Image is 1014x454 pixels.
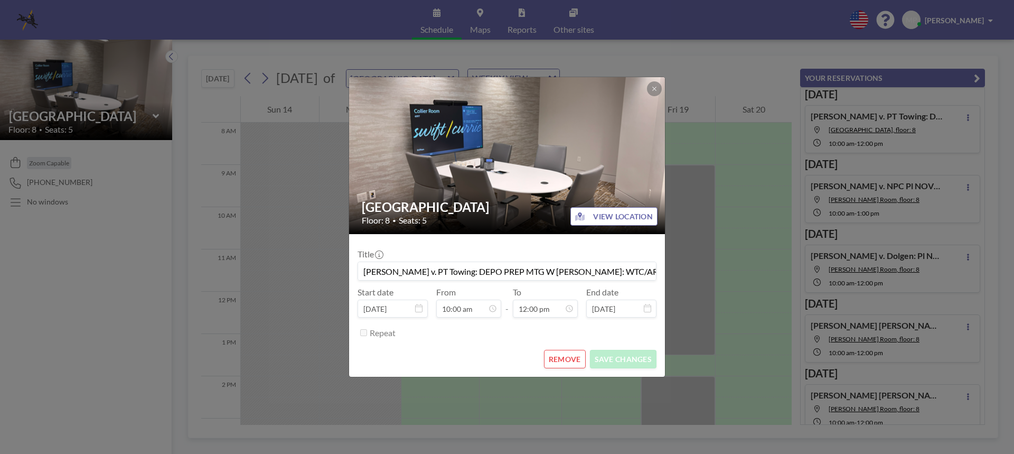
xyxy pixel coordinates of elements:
[586,287,618,298] label: End date
[590,350,656,368] button: SAVE CHANGES
[362,199,653,215] h2: [GEOGRAPHIC_DATA]
[505,291,509,314] span: -
[358,287,393,298] label: Start date
[399,215,427,226] span: Seats: 5
[513,287,521,298] label: To
[436,287,456,298] label: From
[544,350,586,368] button: REMOVE
[570,207,658,226] button: VIEW LOCATION
[358,262,656,280] input: (No title)
[392,217,396,225] span: •
[370,328,396,338] label: Repeat
[358,249,382,260] label: Title
[362,215,390,226] span: Floor: 8
[349,36,666,274] img: 537.png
